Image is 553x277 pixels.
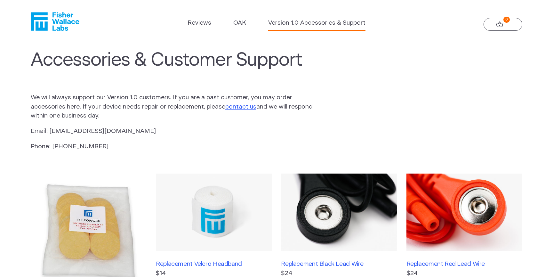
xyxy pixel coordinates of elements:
a: OAK [233,19,246,28]
a: Fisher Wallace [31,12,79,31]
strong: 0 [503,17,509,23]
p: Email: [EMAIL_ADDRESS][DOMAIN_NAME] [31,127,314,136]
h3: Replacement Black Lead Wire [281,260,397,268]
p: Phone: [PHONE_NUMBER] [31,142,314,151]
img: Replacement Velcro Headband [156,174,272,251]
img: Replacement Red Lead Wire [406,174,522,251]
img: Replacement Black Lead Wire [281,174,397,251]
a: 0 [484,18,522,31]
h3: Replacement Velcro Headband [156,260,272,268]
h3: Replacement Red Lead Wire [406,260,522,268]
a: Version 1.0 Accessories & Support [268,19,365,28]
p: We will always support our Version 1.0 customers. If you are a past customer, you may order acces... [31,93,314,121]
a: Reviews [188,19,211,28]
a: contact us [225,104,256,110]
h1: Accessories & Customer Support [31,49,522,83]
